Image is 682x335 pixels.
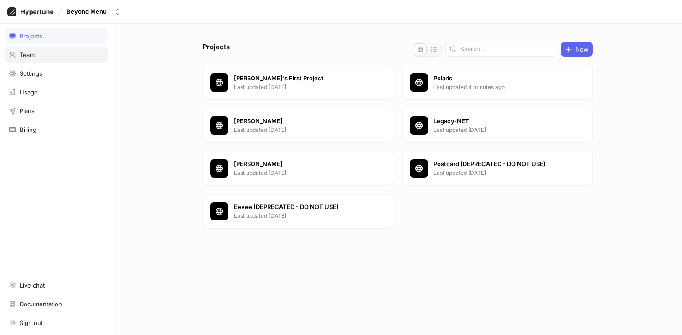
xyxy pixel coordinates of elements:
[20,32,42,40] div: Projects
[5,66,108,81] a: Settings
[234,203,366,212] p: Eevee (DEPRECATED - DO NOT USE)
[434,169,566,177] p: Last updated [DATE]
[434,126,566,134] p: Last updated [DATE]
[561,42,593,57] button: New
[460,45,553,54] input: Search...
[234,83,366,91] p: Last updated [DATE]
[434,74,566,83] p: Polaris
[234,117,366,126] p: [PERSON_NAME]
[5,296,108,312] a: Documentation
[67,8,107,16] div: Beyond Menu
[5,122,108,137] a: Billing
[234,160,366,169] p: [PERSON_NAME]
[63,4,125,19] button: Beyond Menu
[20,70,42,77] div: Settings
[234,74,366,83] p: [PERSON_NAME]'s First Project
[5,47,108,63] a: Team
[5,84,108,100] a: Usage
[20,107,35,115] div: Plans
[20,89,38,96] div: Usage
[5,103,108,119] a: Plans
[20,300,62,308] div: Documentation
[20,51,35,58] div: Team
[202,42,230,57] p: Projects
[434,160,566,169] p: Postcard (DEPRECATED - DO NOT USE)
[575,47,589,52] span: New
[234,212,366,220] p: Last updated [DATE]
[20,319,43,326] div: Sign out
[20,282,45,289] div: Live chat
[20,126,36,133] div: Billing
[234,126,366,134] p: Last updated [DATE]
[434,83,566,91] p: Last updated 4 minutes ago
[434,117,566,126] p: Legacy-NET
[234,169,366,177] p: Last updated [DATE]
[5,28,108,44] a: Projects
